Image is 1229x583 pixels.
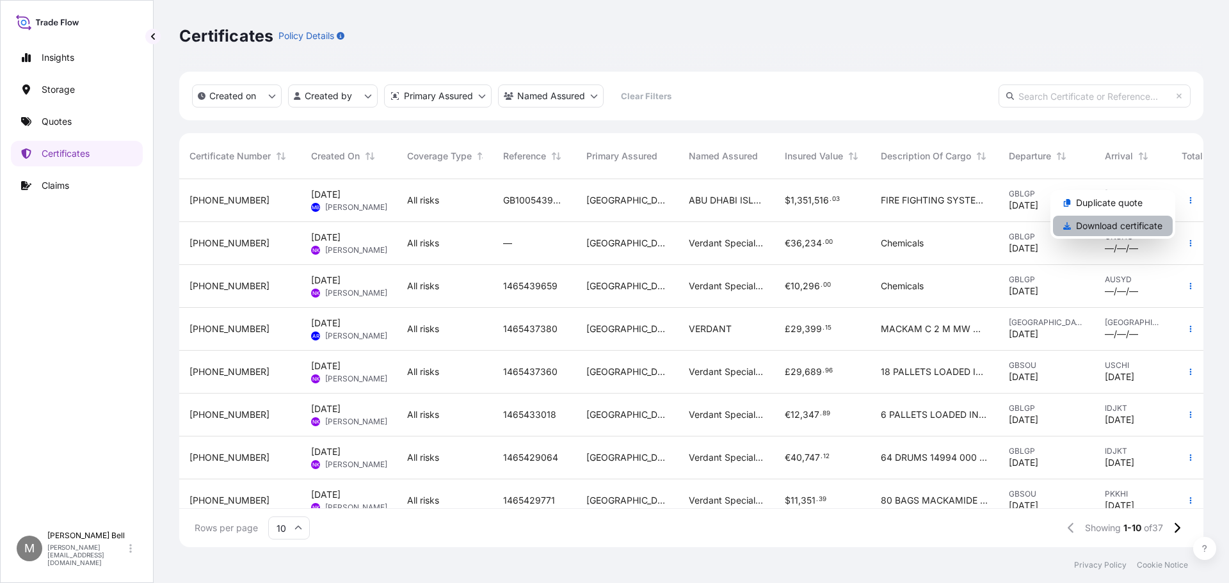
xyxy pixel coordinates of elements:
[1076,220,1162,232] p: Download certificate
[1050,190,1175,239] div: Actions
[278,29,334,42] p: Policy Details
[179,26,273,46] p: Certificates
[1076,196,1143,209] p: Duplicate quote
[1053,216,1173,236] a: Download certificate
[1053,193,1173,213] a: Duplicate quote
